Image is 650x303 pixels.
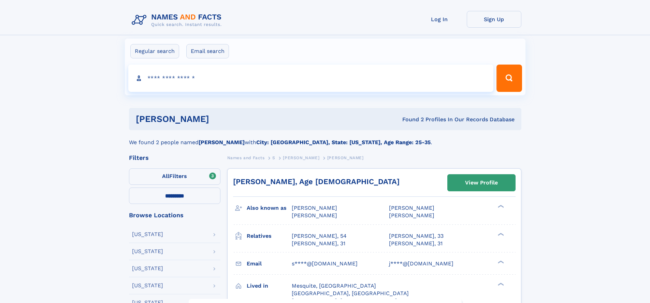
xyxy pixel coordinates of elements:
[292,283,376,289] span: Mesquite, [GEOGRAPHIC_DATA]
[227,153,265,162] a: Names and Facts
[389,205,434,211] span: [PERSON_NAME]
[129,168,220,185] label: Filters
[247,280,292,292] h3: Lived in
[129,155,220,161] div: Filters
[292,232,347,240] a: [PERSON_NAME], 54
[247,258,292,270] h3: Email
[247,202,292,214] h3: Also known as
[283,155,319,160] span: [PERSON_NAME]
[199,139,245,146] b: [PERSON_NAME]
[129,212,220,218] div: Browse Locations
[132,283,163,288] div: [US_STATE]
[496,204,504,209] div: ❯
[389,240,443,247] a: [PERSON_NAME], 31
[389,232,444,240] a: [PERSON_NAME], 33
[136,115,306,123] h1: [PERSON_NAME]
[256,139,431,146] b: City: [GEOGRAPHIC_DATA], State: [US_STATE], Age Range: 25-35
[132,232,163,237] div: [US_STATE]
[412,11,467,28] a: Log In
[283,153,319,162] a: [PERSON_NAME]
[496,232,504,236] div: ❯
[292,205,337,211] span: [PERSON_NAME]
[465,175,498,191] div: View Profile
[327,155,364,160] span: [PERSON_NAME]
[162,173,169,179] span: All
[448,175,515,191] a: View Profile
[129,11,227,29] img: Logo Names and Facts
[292,240,345,247] a: [PERSON_NAME], 31
[496,282,504,286] div: ❯
[186,44,229,58] label: Email search
[467,11,521,28] a: Sign Up
[292,212,337,219] span: [PERSON_NAME]
[272,153,275,162] a: S
[128,65,494,92] input: search input
[129,130,521,147] div: We found 2 people named with .
[496,260,504,264] div: ❯
[272,155,275,160] span: S
[496,65,522,92] button: Search Button
[247,230,292,242] h3: Relatives
[132,249,163,254] div: [US_STATE]
[306,116,515,123] div: Found 2 Profiles In Our Records Database
[130,44,179,58] label: Regular search
[132,266,163,271] div: [US_STATE]
[292,290,409,297] span: [GEOGRAPHIC_DATA], [GEOGRAPHIC_DATA]
[233,177,400,186] a: [PERSON_NAME], Age [DEMOGRAPHIC_DATA]
[389,212,434,219] span: [PERSON_NAME]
